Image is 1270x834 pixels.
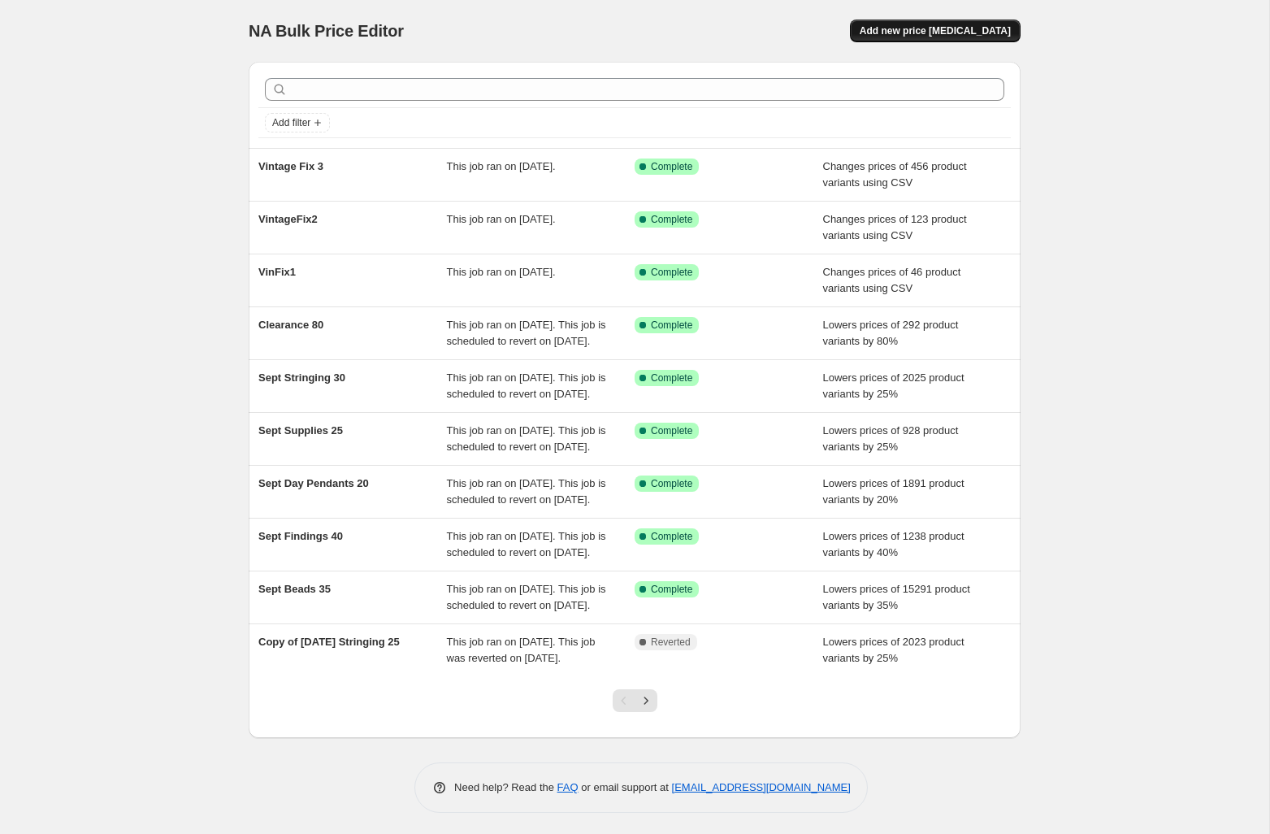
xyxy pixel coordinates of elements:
span: Complete [651,266,692,279]
span: Sept Findings 40 [258,530,343,542]
span: Lowers prices of 1891 product variants by 20% [823,477,964,506]
button: Add new price [MEDICAL_DATA] [850,20,1021,42]
span: Complete [651,530,692,543]
a: FAQ [557,781,579,793]
span: Lowers prices of 928 product variants by 25% [823,424,959,453]
span: VintageFix2 [258,213,318,225]
span: Add new price [MEDICAL_DATA] [860,24,1011,37]
span: This job ran on [DATE]. This job is scheduled to revert on [DATE]. [447,530,606,558]
span: Complete [651,213,692,226]
span: This job ran on [DATE]. This job was reverted on [DATE]. [447,636,596,664]
a: [EMAIL_ADDRESS][DOMAIN_NAME] [672,781,851,793]
span: Lowers prices of 292 product variants by 80% [823,319,959,347]
span: Lowers prices of 2025 product variants by 25% [823,371,964,400]
span: Need help? Read the [454,781,557,793]
span: Complete [651,477,692,490]
span: This job ran on [DATE]. [447,160,556,172]
span: This job ran on [DATE]. This job is scheduled to revert on [DATE]. [447,371,606,400]
span: Clearance 80 [258,319,323,331]
span: or email support at [579,781,672,793]
span: Lowers prices of 15291 product variants by 35% [823,583,970,611]
span: Complete [651,371,692,384]
span: Complete [651,319,692,332]
span: Lowers prices of 1238 product variants by 40% [823,530,964,558]
span: This job ran on [DATE]. This job is scheduled to revert on [DATE]. [447,583,606,611]
span: Add filter [272,116,310,129]
span: Vintage Fix 3 [258,160,323,172]
span: Sept Day Pendants 20 [258,477,369,489]
span: Lowers prices of 2023 product variants by 25% [823,636,964,664]
span: This job ran on [DATE]. This job is scheduled to revert on [DATE]. [447,477,606,506]
span: Changes prices of 46 product variants using CSV [823,266,961,294]
span: Sept Stringing 30 [258,371,345,384]
span: Sept Beads 35 [258,583,331,595]
span: Complete [651,424,692,437]
span: NA Bulk Price Editor [249,22,404,40]
span: Reverted [651,636,691,649]
span: Copy of [DATE] Stringing 25 [258,636,400,648]
span: This job ran on [DATE]. This job is scheduled to revert on [DATE]. [447,319,606,347]
span: This job ran on [DATE]. This job is scheduled to revert on [DATE]. [447,424,606,453]
span: Changes prices of 123 product variants using CSV [823,213,967,241]
span: This job ran on [DATE]. [447,213,556,225]
button: Next [635,689,657,712]
span: VinFix1 [258,266,296,278]
span: Sept Supplies 25 [258,424,343,437]
span: Complete [651,583,692,596]
nav: Pagination [613,689,657,712]
button: Add filter [265,113,330,132]
span: Complete [651,160,692,173]
span: Changes prices of 456 product variants using CSV [823,160,967,189]
span: This job ran on [DATE]. [447,266,556,278]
